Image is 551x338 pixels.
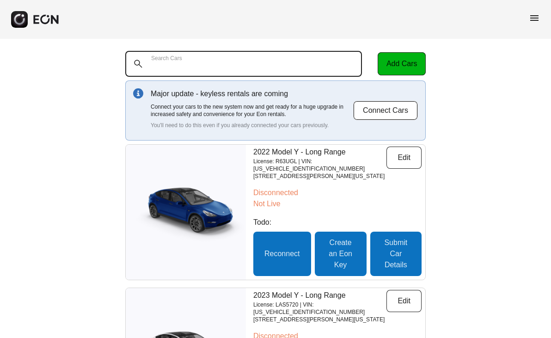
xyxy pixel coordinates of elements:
[151,103,353,118] p: Connect your cars to the new system now and get ready for a huge upgrade in increased safety and ...
[370,232,422,276] button: Submit Car Details
[253,301,386,316] p: License: LAS5720 | VIN: [US_VEHICLE_IDENTIFICATION_NUMBER]
[353,101,418,120] button: Connect Cars
[133,88,143,98] img: info
[253,316,386,323] p: [STREET_ADDRESS][PERSON_NAME][US_STATE]
[386,290,422,312] button: Edit
[253,172,386,180] p: [STREET_ADDRESS][PERSON_NAME][US_STATE]
[386,147,422,169] button: Edit
[126,182,246,242] img: car
[253,158,386,172] p: License: R63UGL | VIN: [US_VEHICLE_IDENTIFICATION_NUMBER]
[253,217,422,228] p: Todo:
[151,122,353,129] p: You'll need to do this even if you already connected your cars previously.
[151,55,182,62] label: Search Cars
[253,187,422,198] p: Disconnected
[253,198,422,209] p: Not Live
[378,52,426,75] button: Add Cars
[253,290,386,301] p: 2023 Model Y - Long Range
[529,12,540,24] span: menu
[315,232,367,276] button: Create an Eon Key
[253,147,386,158] p: 2022 Model Y - Long Range
[253,232,311,276] button: Reconnect
[151,88,353,99] p: Major update - keyless rentals are coming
